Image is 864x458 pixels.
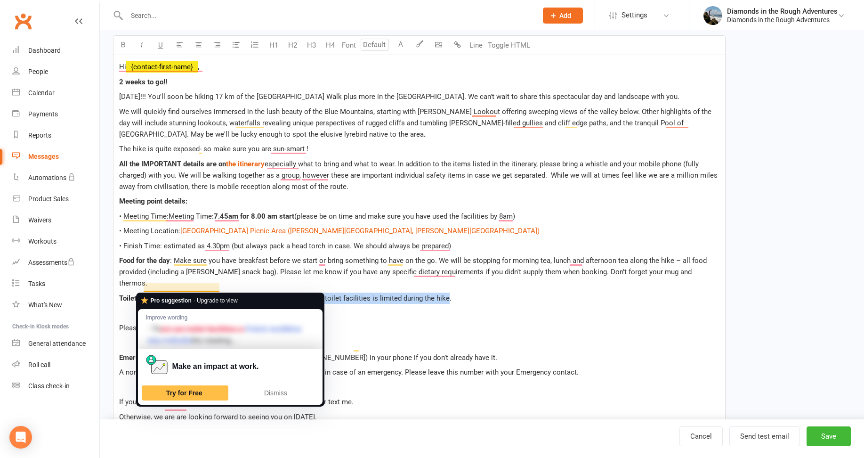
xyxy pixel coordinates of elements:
span: . [424,130,426,139]
span: 2 weeks to go!! [119,78,167,86]
button: Line [467,36,485,55]
span: U [158,41,163,49]
button: U [151,36,170,55]
button: H1 [264,36,283,55]
span: We will quickly find ourselves immersed in the lush beauty of the Blue Mountains, starting with [... [119,107,713,139]
a: Payments [12,104,99,125]
button: Add [543,8,583,24]
span: (please be on time and make sure you have used the facilities by 8am) [294,212,515,221]
span: Toilets [119,294,140,303]
div: People [28,68,48,75]
a: Workouts [12,231,99,252]
img: thumb_image1543975352.png [703,6,722,25]
span: • Meeting Time:Meeting Time: [119,212,214,221]
button: H4 [321,36,339,55]
span: • Meeting Location: [119,227,180,235]
div: Diamonds in the Rough Adventures [727,7,838,16]
div: Assessments [28,259,75,266]
button: Toggle HTML [485,36,533,55]
a: Calendar [12,82,99,104]
div: Reports [28,131,51,139]
span: Please be mindful of COVID-Safe protocols. [119,324,257,332]
span: especially what to bring and what to wear. In addition to the items listed in the itinerary, plea... [119,160,719,191]
a: What's New [12,294,99,316]
div: Calendar [28,89,55,97]
div: Product Sales [28,195,69,203]
span: Otherwise, we are are looking forward to seeing you on [DATE]. [119,413,317,421]
a: Product Sales [12,188,99,210]
span: Hi [119,63,126,71]
span: [DATE]!!! You'll soon be hiking 17 km of the [GEOGRAPHIC_DATA] Walk plus more in the [GEOGRAPHIC_... [119,92,679,101]
a: Class kiosk mode [12,376,99,397]
a: People [12,61,99,82]
button: H2 [283,36,302,55]
a: Waivers [12,210,99,231]
span: Settings [622,5,647,26]
button: Font [339,36,358,55]
div: Dashboard [28,47,61,54]
a: Assessments [12,252,99,273]
span: , [198,63,199,71]
span: • Finish Time: estimated as 4.30pm (but always pack a head torch in case. We should always be pre... [119,242,451,250]
button: H3 [302,36,321,55]
button: Send test email [729,426,800,446]
button: Save [807,426,851,446]
a: Tasks [12,273,99,294]
input: Search... [124,9,531,22]
span: : Make sure you have breakfast before we start or bring something to have on the go. We will be s... [119,256,709,287]
a: Messages [12,146,99,167]
span: : please put my phone number ([PHONE_NUMBER]) in your phone if you don’t already have it. [208,353,497,362]
span: A non-attending DITRA contact person is [PHONE_NUMBER] (Jo) in case of an emergency. Please leave... [119,368,579,376]
a: Reports [12,125,99,146]
div: Waivers [28,216,51,224]
span: Food for the day [119,256,170,265]
a: General attendance kiosk mode [12,333,99,354]
a: Roll call [12,354,99,376]
span: Add [559,12,571,19]
div: Workouts [28,237,57,245]
a: Dashboard [12,40,99,61]
div: Messages [28,153,59,160]
button: A [391,36,410,55]
div: Roll call [28,361,50,368]
span: [GEOGRAPHIC_DATA] Picnic Area ([PERSON_NAME][GEOGRAPHIC_DATA], [PERSON_NAME][GEOGRAPHIC_DATA]) [180,227,540,235]
div: Tasks [28,280,45,287]
span: Meeting point details: [119,197,187,205]
div: General attendance [28,340,86,347]
a: Automations [12,167,99,188]
a: Clubworx [11,9,35,33]
div: Automations [28,174,66,181]
div: Open Intercom Messenger [9,426,32,449]
div: Payments [28,110,58,118]
span: The hike is quite exposed- so make sure you are sun-smart ! [119,145,308,153]
span: All the IMPORTANT details are on [119,160,226,168]
span: Emergency Phone Numbers [119,353,208,362]
input: Default [361,39,389,51]
span: If you have any further questions, please don’t hesitate to email or text me. [119,398,354,406]
div: What's New [28,301,62,309]
span: 7.45am for 8.00 am start [214,212,294,221]
div: Diamonds in the Rough Adventures [727,16,838,24]
div: Class check-in [28,382,70,390]
a: Cancel [679,426,723,446]
span: the itinerary [226,160,265,168]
